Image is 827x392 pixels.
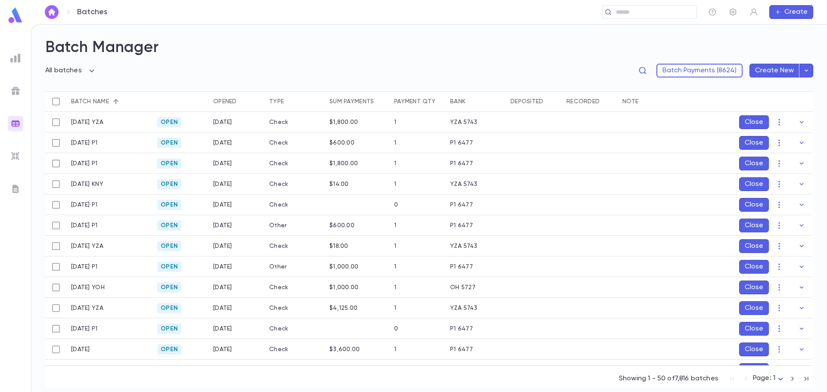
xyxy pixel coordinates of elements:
div: 1 [394,160,396,167]
div: YZA 5743 [450,119,477,126]
div: P1 6477 [450,263,473,270]
div: Deposited [506,91,562,112]
p: [DATE] [71,346,90,353]
div: OH 5727 [450,284,476,291]
span: Open [157,222,181,229]
button: Close [739,136,769,150]
div: $1,800.00 [330,160,358,167]
div: P1 6477 [450,346,473,353]
div: Check [265,360,325,380]
div: Check [265,133,325,153]
div: Check [265,194,325,215]
div: Opened [209,91,265,112]
div: Note [618,91,704,112]
span: Open [157,160,181,167]
img: letters_grey.7941b92b52307dd3b8a917253454ce1c.svg [10,184,21,194]
div: 8/29/2024 [213,346,232,353]
button: Batch Payments (8624) [656,64,743,77]
p: [DATE] YZA [71,119,103,126]
img: imports_grey.530a8a0e642e233f2baf0ef88e8c9fcb.svg [10,151,21,161]
span: Open [157,201,181,208]
div: YZA 5743 [450,181,477,188]
img: campaigns_grey.99e729a5f7ee94e3726e6486bddda8f1.svg [10,86,21,96]
button: Close [739,219,769,232]
button: Close [739,260,769,274]
div: Check [265,174,325,194]
p: [DATE] P1 [71,325,98,332]
div: Check [265,318,325,339]
button: Close [739,363,769,377]
button: Close [739,322,769,336]
img: home_white.a664292cf8c1dea59945f0da9f25487c.svg [47,9,57,15]
div: $1,000.00 [330,263,359,270]
div: Check [265,298,325,318]
div: 1 [394,139,396,146]
div: 1 [394,222,396,229]
div: 9/19/2024 [213,119,232,126]
div: Bank [450,91,466,112]
div: $600.00 [330,222,354,229]
button: Create New [749,64,799,77]
button: Close [739,157,769,170]
div: 8/16/2024 [213,160,232,167]
div: Batch name [71,91,109,112]
div: 9/19/2024 [213,284,232,291]
button: Close [739,177,769,191]
div: 0 [394,201,398,208]
div: 1 [394,119,396,126]
div: 1 [394,263,396,270]
div: Check [265,277,325,298]
span: Open [157,119,181,126]
div: Check [265,339,325,360]
div: Note [622,91,638,112]
span: Page: 1 [753,375,775,382]
span: Open [157,139,181,146]
div: Batch name [67,91,153,112]
div: Opened [213,91,237,112]
div: 0 [394,325,398,332]
button: Close [739,343,769,356]
div: $600.00 [330,139,354,146]
div: Check [265,153,325,174]
div: $18.00 [330,243,348,250]
div: 8/29/2024 [213,325,232,332]
p: [DATE] P1 [71,139,98,146]
div: $14.00 [330,181,349,188]
span: Open [157,263,181,270]
p: [DATE] YOH [71,284,105,291]
span: Open [157,243,181,250]
div: YZA 5743 [450,243,477,250]
div: Payment qty [394,91,435,112]
p: Batches [77,7,107,17]
p: [DATE] YZA [71,305,103,312]
div: Type [269,91,284,112]
div: 1 [394,181,396,188]
div: 9/19/2024 [213,305,232,312]
div: P1 6477 [450,139,473,146]
span: Open [157,284,181,291]
div: Sum payments [330,91,374,112]
div: 1 [394,243,396,250]
div: Sum payments [325,91,390,112]
span: Open [157,346,181,353]
p: [DATE] YZA [71,243,103,250]
div: P1 6477 [450,325,473,332]
div: Check [265,112,325,133]
div: Recorded [566,91,600,112]
div: 1 [394,346,396,353]
div: 1 [394,284,396,291]
div: Payment qty [390,91,446,112]
img: logo [7,7,24,24]
div: $4,125.00 [330,305,358,312]
p: [DATE] P1 [71,201,98,208]
div: P1 6477 [450,201,473,208]
span: Open [157,305,181,312]
button: Sort [109,95,123,108]
button: Close [739,198,769,212]
div: 8/19/2024 [213,181,232,188]
p: [DATE] P1 [71,263,98,270]
div: Deposited [510,91,544,112]
div: 9/19/2024 [213,139,232,146]
img: batches_gradient.0a22e14384a92aa4cd678275c0c39cc4.svg [10,118,21,129]
p: [DATE] KNY [71,181,103,188]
